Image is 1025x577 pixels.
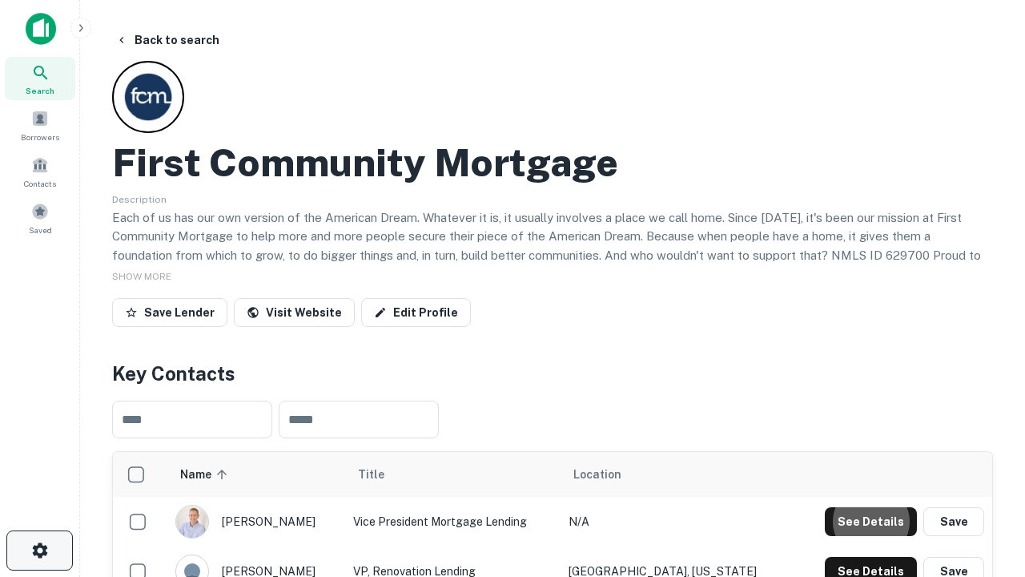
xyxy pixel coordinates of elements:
[29,224,52,236] span: Saved
[112,194,167,205] span: Description
[561,452,793,497] th: Location
[345,452,561,497] th: Title
[175,505,337,539] div: [PERSON_NAME]
[112,271,171,282] span: SHOW MORE
[26,13,56,45] img: capitalize-icon.png
[825,507,917,536] button: See Details
[180,465,232,484] span: Name
[361,298,471,327] a: Edit Profile
[573,465,621,484] span: Location
[345,497,561,547] td: Vice President Mortgage Lending
[112,139,618,186] h2: First Community Mortgage
[561,497,793,547] td: N/A
[5,57,75,100] a: Search
[176,506,208,538] img: 1520878720083
[112,298,227,327] button: Save Lender
[5,103,75,147] a: Borrowers
[109,26,226,54] button: Back to search
[5,150,75,193] a: Contacts
[234,298,355,327] a: Visit Website
[167,452,345,497] th: Name
[945,397,1025,474] iframe: Chat Widget
[5,196,75,240] a: Saved
[112,208,993,284] p: Each of us has our own version of the American Dream. Whatever it is, it usually involves a place...
[21,131,59,143] span: Borrowers
[26,84,54,97] span: Search
[24,177,56,190] span: Contacts
[112,359,993,388] h4: Key Contacts
[358,465,405,484] span: Title
[923,507,984,536] button: Save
